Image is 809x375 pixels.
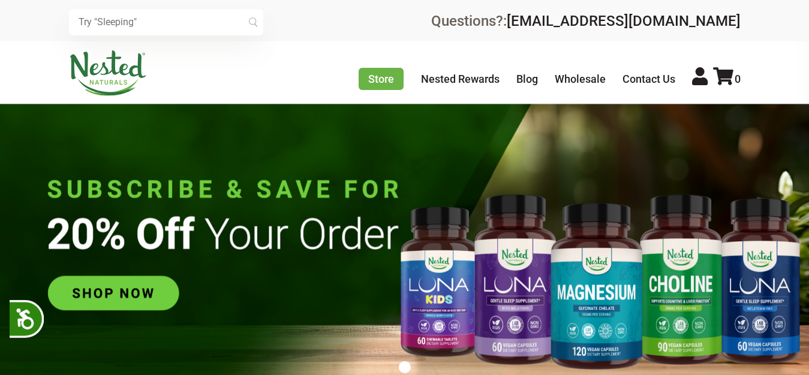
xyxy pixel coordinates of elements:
[735,73,741,85] span: 0
[69,9,263,35] input: Try "Sleeping"
[555,73,606,85] a: Wholesale
[359,68,404,90] a: Store
[69,50,147,96] img: Nested Naturals
[421,73,500,85] a: Nested Rewards
[516,73,538,85] a: Blog
[622,73,675,85] a: Contact Us
[431,14,741,28] div: Questions?:
[399,361,411,373] button: 1 of 1
[628,327,797,363] iframe: Button to open loyalty program pop-up
[713,73,741,85] a: 0
[507,13,741,29] a: [EMAIL_ADDRESS][DOMAIN_NAME]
